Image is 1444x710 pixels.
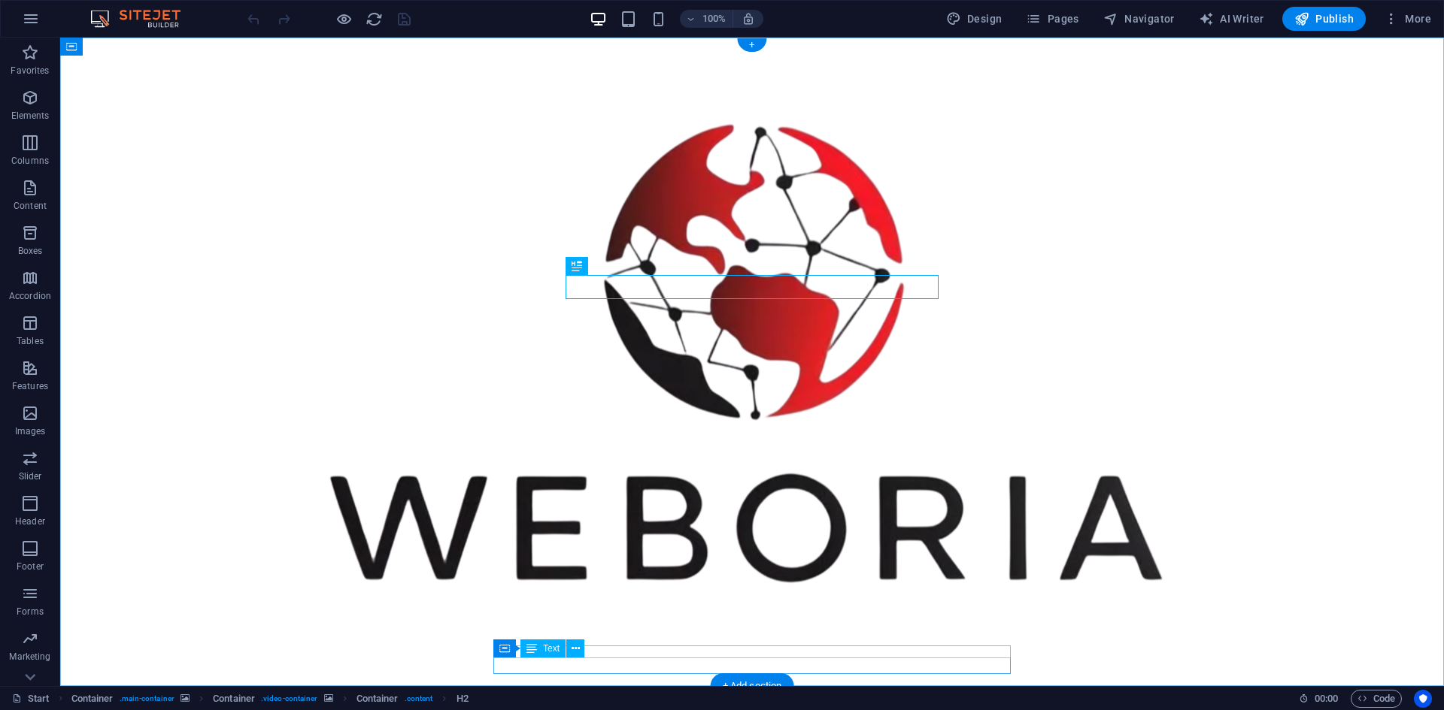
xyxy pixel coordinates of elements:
[71,690,114,708] span: Click to select. Double-click to edit
[457,690,469,708] span: Click to select. Double-click to edit
[1378,7,1437,31] button: More
[1299,690,1339,708] h6: Session time
[120,690,174,708] span: . main-container
[12,380,48,392] p: Features
[543,644,560,653] span: Text
[1193,7,1270,31] button: AI Writer
[680,10,733,28] button: 100%
[1020,7,1085,31] button: Pages
[702,10,727,28] h6: 100%
[19,470,42,482] p: Slider
[1103,11,1175,26] span: Navigator
[17,560,44,573] p: Footer
[1097,7,1181,31] button: Navigator
[405,690,433,708] span: . content
[711,673,794,699] div: + Add section
[9,290,51,302] p: Accordion
[1199,11,1264,26] span: AI Writer
[86,10,199,28] img: Editor Logo
[940,7,1009,31] div: Design (Ctrl+Alt+Y)
[9,651,50,663] p: Marketing
[1384,11,1431,26] span: More
[71,690,469,708] nav: breadcrumb
[261,690,318,708] span: . video-container
[365,10,383,28] button: reload
[15,425,46,437] p: Images
[1315,690,1338,708] span: 00 00
[1351,690,1402,708] button: Code
[14,200,47,212] p: Content
[15,515,45,527] p: Header
[1294,11,1354,26] span: Publish
[18,245,43,257] p: Boxes
[1026,11,1078,26] span: Pages
[180,694,190,702] i: This element contains a background
[356,690,399,708] span: Click to select. Double-click to edit
[11,110,50,122] p: Elements
[17,335,44,347] p: Tables
[737,38,766,52] div: +
[335,10,353,28] button: Click here to leave preview mode and continue editing
[17,606,44,618] p: Forms
[1414,690,1432,708] button: Usercentrics
[946,11,1003,26] span: Design
[11,65,49,77] p: Favorites
[1358,690,1395,708] span: Code
[940,7,1009,31] button: Design
[366,11,383,28] i: Reload page
[742,12,755,26] i: On resize automatically adjust zoom level to fit chosen device.
[1282,7,1366,31] button: Publish
[11,155,49,167] p: Columns
[213,690,255,708] span: Click to select. Double-click to edit
[12,690,50,708] a: Click to cancel selection. Double-click to open Pages
[324,694,333,702] i: This element contains a background
[1325,693,1327,704] span: :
